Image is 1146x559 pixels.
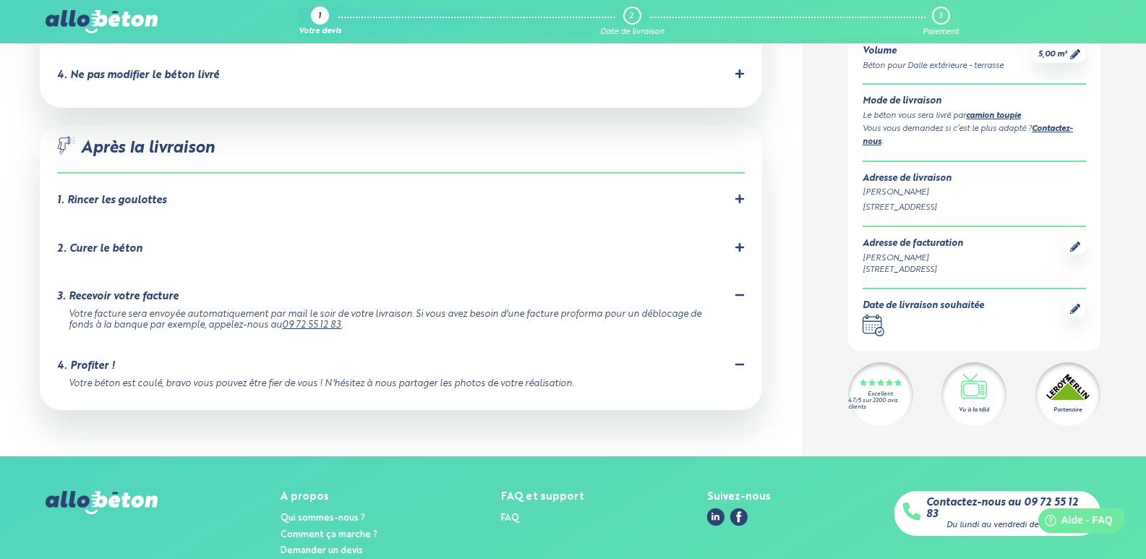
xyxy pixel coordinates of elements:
div: Partenaire [1053,405,1082,414]
a: Qui sommes-nous ? [281,513,365,523]
a: Demander un devis [281,546,363,555]
div: 3 [938,12,942,21]
div: 1 [318,12,321,22]
a: camion toupie [966,112,1021,120]
div: Béton pour Dalle extérieure - terrasse [863,59,1004,72]
div: 2. Curer le béton [57,243,142,255]
div: Suivez-nous [707,491,771,503]
div: Adresse de facturation [863,239,963,249]
div: A propos [281,491,377,503]
div: Date de livraison [600,27,664,37]
div: Votre facture sera envoyée automatiquement par mail le soir de votre livraison. Si vous avez beso... [69,310,727,330]
div: Vous vous demandez si c’est le plus adapté ? . [863,123,1086,149]
img: allobéton [46,491,157,514]
div: Du lundi au vendredi de 9h à 18h [946,521,1072,530]
iframe: Help widget launcher [1017,503,1130,543]
div: [PERSON_NAME] [863,252,963,264]
a: 3 Paiement [923,7,959,37]
div: Mode de livraison [863,96,1086,107]
div: Après la livraison [57,137,745,174]
div: Paiement [923,27,959,37]
a: FAQ [501,513,519,523]
div: Volume [863,46,1004,57]
div: Vu à la télé [959,405,989,414]
a: Comment ça marche ? [281,530,377,539]
div: 4. Ne pas modifier le béton livré [57,69,219,82]
div: [STREET_ADDRESS] [863,202,1086,214]
div: 3. Recevoir votre facture [57,291,179,303]
div: FAQ et support [501,491,584,503]
div: Excellent [868,391,893,398]
div: 2 [629,12,633,21]
img: allobéton [46,10,157,33]
div: Adresse de livraison [863,173,1086,184]
div: Date de livraison souhaitée [863,301,984,312]
a: 1 Votre devis [299,7,341,37]
div: Votre béton est coulé, bravo vous pouvez être fier de vous ! N'hésitez à nous partager les photos... [69,379,727,390]
div: 4. Profiter ! [57,360,115,372]
div: Le béton vous sera livré par [863,110,1086,123]
div: [STREET_ADDRESS] [863,264,963,276]
div: 4.7/5 sur 2300 avis clients [848,398,913,411]
div: [PERSON_NAME] [863,187,1086,199]
div: 1. Rincer les goulottes [57,195,166,207]
div: Votre devis [299,27,341,37]
a: Contactez-nous au 09 72 55 12 83 [926,497,1092,521]
a: 09 72 55 12 83 [282,320,341,330]
a: 2 Date de livraison [600,7,664,37]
